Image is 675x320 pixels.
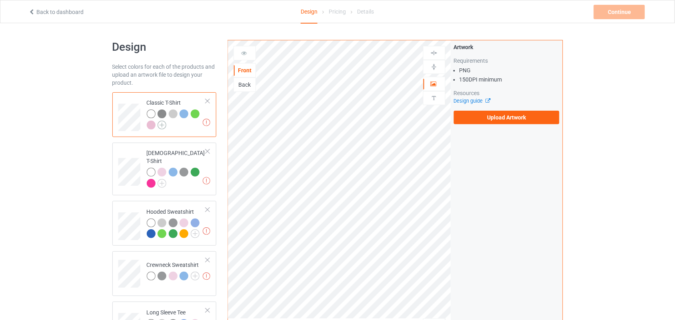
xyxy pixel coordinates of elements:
[147,208,206,238] div: Hooded Sweatshirt
[112,63,217,87] div: Select colors for each of the products and upload an artwork file to design your product.
[301,0,318,24] div: Design
[430,94,438,102] img: svg%3E%0A
[454,111,560,124] label: Upload Artwork
[112,201,217,246] div: Hooded Sweatshirt
[234,81,256,89] div: Back
[191,229,200,238] img: svg+xml;base64,PD94bWwgdmVyc2lvbj0iMS4wIiBlbmNvZGluZz0iVVRGLTgiPz4KPHN2ZyB3aWR0aD0iMjJweCIgaGVpZ2...
[454,43,560,51] div: Artwork
[158,109,166,118] img: heather_texture.png
[147,149,206,187] div: [DEMOGRAPHIC_DATA] T-Shirt
[234,66,256,74] div: Front
[28,9,84,15] a: Back to dashboard
[147,261,200,280] div: Crewneck Sweatshirt
[112,92,217,137] div: Classic T-Shirt
[191,272,200,280] img: svg+xml;base64,PD94bWwgdmVyc2lvbj0iMS4wIiBlbmNvZGluZz0iVVRGLTgiPz4KPHN2ZyB3aWR0aD0iMjJweCIgaGVpZ2...
[158,179,166,188] img: svg+xml;base64,PD94bWwgdmVyc2lvbj0iMS4wIiBlbmNvZGluZz0iVVRGLTgiPz4KPHN2ZyB3aWR0aD0iMjJweCIgaGVpZ2...
[112,251,217,296] div: Crewneck Sweatshirt
[158,121,166,129] img: svg+xml;base64,PD94bWwgdmVyc2lvbj0iMS4wIiBlbmNvZGluZz0iVVRGLTgiPz4KPHN2ZyB3aWR0aD0iMjJweCIgaGVpZ2...
[459,76,560,83] li: 150 DPI minimum
[454,89,560,97] div: Resources
[112,40,217,54] h1: Design
[112,143,217,195] div: [DEMOGRAPHIC_DATA] T-Shirt
[430,49,438,57] img: svg%3E%0A
[430,63,438,71] img: svg%3E%0A
[454,57,560,65] div: Requirements
[203,227,210,235] img: exclamation icon
[454,98,490,104] a: Design guide
[147,99,206,129] div: Classic T-Shirt
[329,0,346,23] div: Pricing
[203,272,210,280] img: exclamation icon
[203,177,210,185] img: exclamation icon
[203,119,210,126] img: exclamation icon
[357,0,374,23] div: Details
[459,66,560,74] li: PNG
